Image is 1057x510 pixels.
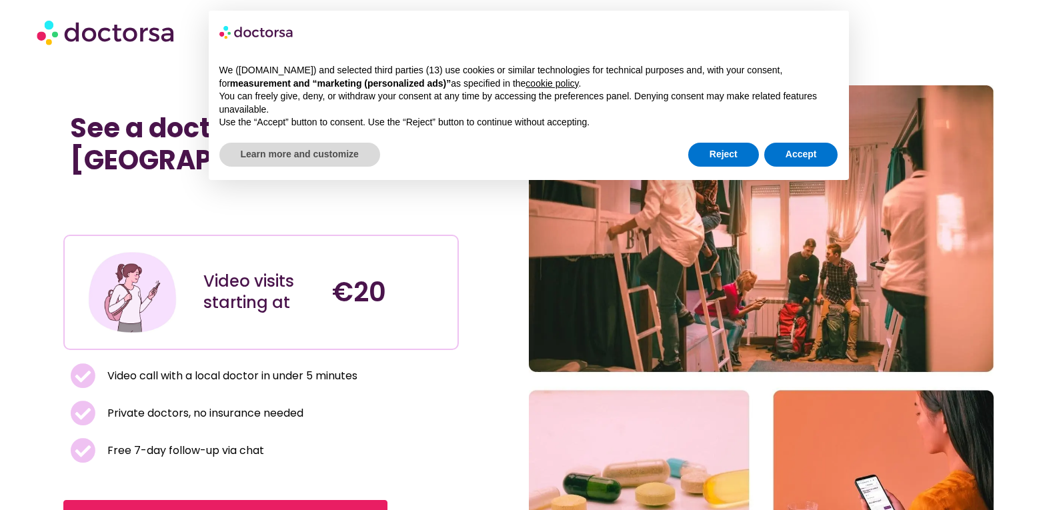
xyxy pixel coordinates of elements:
p: You can freely give, deny, or withdraw your consent at any time by accessing the preferences pane... [219,90,838,116]
a: cookie policy [525,78,578,89]
p: Use the “Accept” button to consent. Use the “Reject” button to continue without accepting. [219,116,838,129]
span: Private doctors, no insurance needed [104,404,303,423]
h1: See a doctor in minutes in [GEOGRAPHIC_DATA] [70,112,452,176]
h4: €20 [332,276,447,308]
iframe: Customer reviews powered by Trustpilot [70,205,452,221]
button: Learn more and customize [219,143,380,167]
strong: measurement and “marketing (personalized ads)” [230,78,451,89]
span: Free 7-day follow-up via chat [104,441,264,460]
button: Accept [764,143,838,167]
p: We ([DOMAIN_NAME]) and selected third parties (13) use cookies or similar technologies for techni... [219,64,838,90]
img: Illustration depicting a young woman in a casual outfit, engaged with her smartphone. She has a p... [86,246,178,338]
button: Reject [688,143,759,167]
span: Video call with a local doctor in under 5 minutes [104,367,357,385]
div: Video visits starting at [203,271,319,313]
iframe: Customer reviews powered by Trustpilot [70,189,270,205]
img: logo [219,21,294,43]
